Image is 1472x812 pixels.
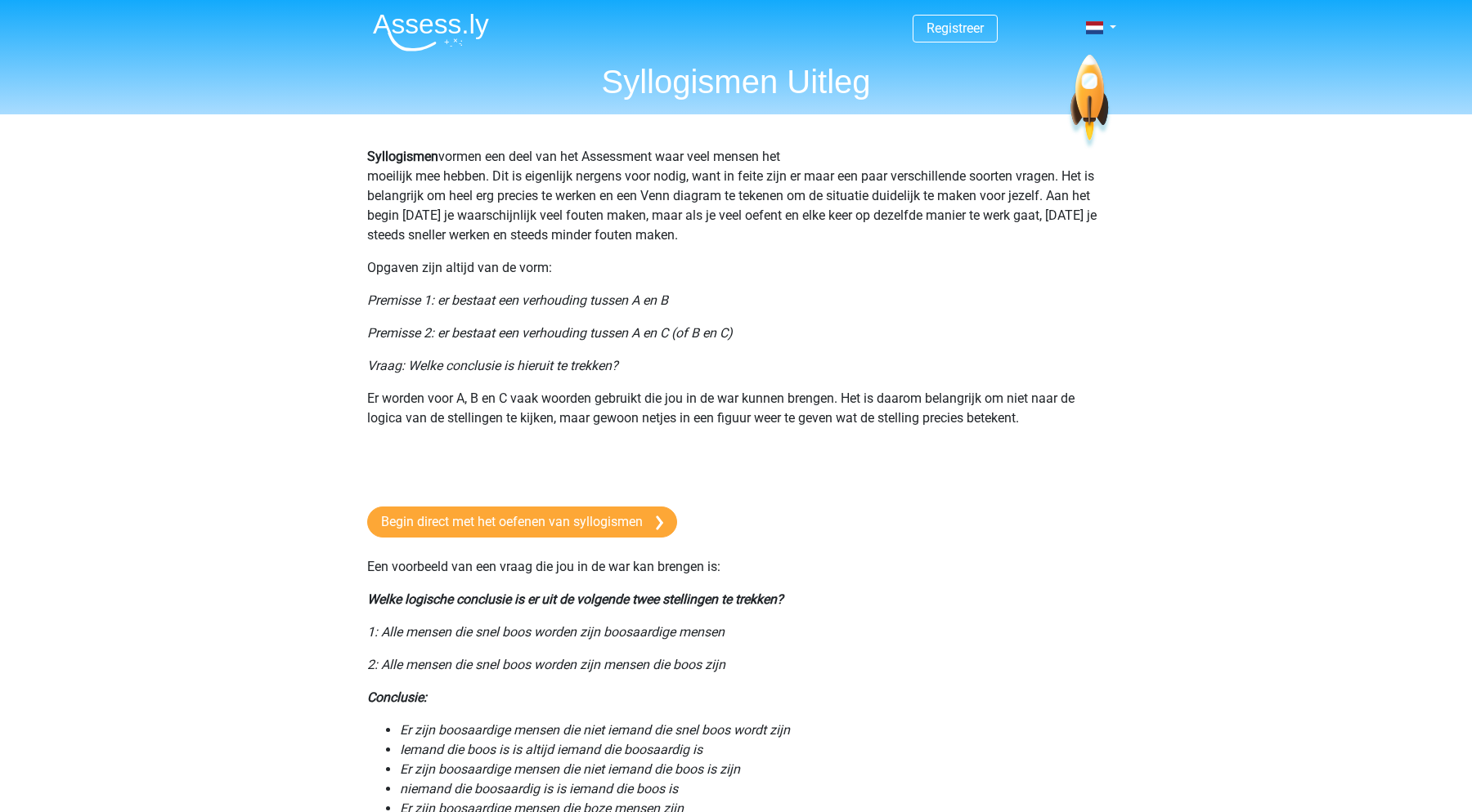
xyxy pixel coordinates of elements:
img: arrow-right.e5bd35279c78.svg [656,515,663,530]
i: niemand die boosaardig is is iemand die boos is [400,781,678,796]
p: Opgaven zijn altijd van de vorm: [367,258,1105,278]
i: 1: Alle mensen die snel boos worden zijn boosaardige mensen [367,624,725,640]
h1: Syllogismen Uitleg [360,62,1112,101]
b: Syllogismen [367,149,438,164]
i: Er zijn boosaardige mensen die niet iemand die snel boos wordt zijn [400,722,790,738]
p: vormen een deel van het Assessment waar veel mensen het moeilijk mee hebben. Dit is eigenlijk ner... [367,147,1105,245]
i: Welke logische conclusie is er uit de volgende twee stellingen te trekken? [367,591,783,607]
i: Er zijn boosaardige mensen die niet iemand die boos is zijn [400,761,740,777]
i: 2: Alle mensen die snel boos worden zijn mensen die boos zijn [367,657,725,672]
a: Begin direct met het oefenen van syllogismen [367,506,677,538]
p: Er worden voor A, B en C vaak woorden gebruikt die jou in de war kunnen brengen. Het is daarom be... [367,389,1105,428]
i: Premisse 1: er bestaat een verhouding tussen A en B [367,292,668,308]
i: Vraag: Welke conclusie is hieruit te trekken? [367,358,618,373]
a: Registreer [927,20,984,36]
img: Assessly [373,13,489,51]
img: spaceship.7d73109d6933.svg [1067,55,1112,150]
i: Conclusie: [367,689,427,705]
p: Een voorbeeld van een vraag die jou in de war kan brengen is: [367,557,1105,577]
i: Iemand die boos is is altijd iemand die boosaardig is [400,742,702,757]
i: Premisse 2: er bestaat een verhouding tussen A en C (of B en C) [367,325,733,341]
